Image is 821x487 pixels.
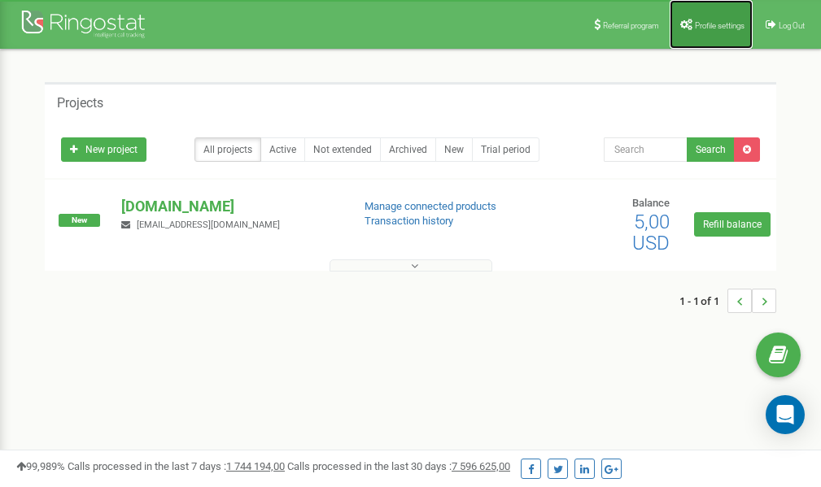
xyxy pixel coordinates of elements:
[604,137,688,162] input: Search
[194,137,261,162] a: All projects
[59,214,100,227] span: New
[260,137,305,162] a: Active
[694,212,771,237] a: Refill balance
[61,137,146,162] a: New project
[695,21,745,30] span: Profile settings
[121,196,338,217] p: [DOMAIN_NAME]
[766,395,805,434] div: Open Intercom Messenger
[137,220,280,230] span: [EMAIL_ADDRESS][DOMAIN_NAME]
[365,215,453,227] a: Transaction history
[287,460,510,472] span: Calls processed in the last 30 days :
[603,21,659,30] span: Referral program
[16,460,65,472] span: 99,989%
[632,197,670,209] span: Balance
[687,137,735,162] button: Search
[472,137,539,162] a: Trial period
[304,137,381,162] a: Not extended
[632,211,670,254] span: 5,00 USD
[452,460,510,472] u: 7 596 625,00
[380,137,436,162] a: Archived
[435,137,473,162] a: New
[226,460,285,472] u: 1 744 194,00
[779,21,805,30] span: Log Out
[365,200,496,212] a: Manage connected products
[679,289,727,313] span: 1 - 1 of 1
[68,460,285,472] span: Calls processed in the last 7 days :
[57,96,103,111] h5: Projects
[679,272,776,329] nav: ...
